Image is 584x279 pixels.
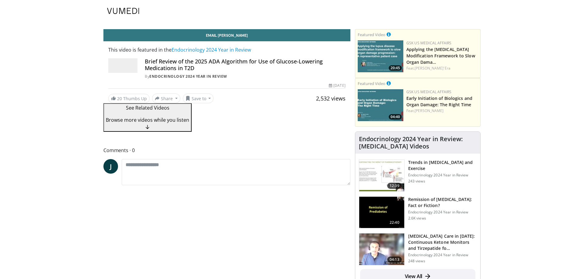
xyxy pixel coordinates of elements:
[358,89,403,121] a: 04:40
[108,94,150,103] a: 20 Thumbs Up
[358,81,385,86] small: Featured Video
[406,108,478,114] div: Feat.
[329,83,345,88] div: [DATE]
[408,173,477,178] p: Endocrinology 2024 Year in Review
[406,95,472,107] a: Early Initiation of Biologics and Organ Damage: The Right Time
[106,104,189,111] p: See Related Videos
[359,233,477,265] a: 04:13 [MEDICAL_DATA] Care in [DATE]: Continuous Ketone Monitors and Tirzepatide fo… Endocrinology...
[408,196,477,209] h3: Remission of [MEDICAL_DATA]: Fact or Fiction?
[406,40,452,46] a: GSK US Medical Affairs
[108,46,346,53] p: This video is featured in the
[316,95,346,102] span: 2,532 views
[359,233,404,265] img: 67627825-5fb9-4f82-9e82-9fb21630ee62.150x105_q85_crop-smart_upscale.jpg
[107,8,139,14] img: VuMedi Logo
[408,179,425,184] p: 243 views
[408,253,477,257] p: Endocrinology 2024 Year in Review
[172,46,251,53] a: Endocrinology 2024 Year in Review
[103,159,118,174] a: J
[359,160,404,191] img: 246990b5-c4c2-40f8-8a45-5ba11c19498c.150x105_q85_crop-smart_upscale.jpg
[408,233,477,251] h3: Diabetes Care in 2025: Continuous Ketone Monitors and Tirzepatide for Cardiovascular Health
[358,32,385,37] small: Featured Video
[406,46,475,65] a: Applying the [MEDICAL_DATA] Modification Framework to Slow Organ Dama…
[387,80,391,87] a: This is paid for by GSK US Medical Affairs
[183,94,214,103] button: Save to
[387,31,391,38] a: This is paid for by GSK US Medical Affairs
[103,146,350,154] span: Comments 0
[415,108,443,113] a: [PERSON_NAME]
[117,96,122,101] span: 20
[387,257,402,263] span: 04:13
[149,74,227,79] a: Endocrinology 2024 Year in Review
[406,89,452,94] a: GSK US Medical Affairs
[145,74,346,79] div: By
[358,89,403,121] img: b4d418dc-94e0-46e0-a7ce-92c3a6187fbe.png.150x105_q85_crop-smart_upscale.jpg
[359,197,404,228] img: 0da7d77d-a817-4bd9-a286-2915ecf1e40a.150x105_q85_crop-smart_upscale.jpg
[415,66,450,71] a: [PERSON_NAME]'Era
[103,29,350,41] a: Email [PERSON_NAME]
[408,259,425,264] p: 248 views
[406,46,478,65] h3: Applying the Lupus Disease Modification Framework to Slow Organ Damage Progression: A Representat...
[406,66,478,71] div: Feat.
[359,159,477,192] a: 12:39 Trends in [MEDICAL_DATA] and Exercise Endocrinology 2024 Year in Review 243 views
[358,40,403,72] a: 20:45
[152,94,180,103] button: Share
[358,40,403,72] img: 9b11da17-84cb-43c8-bb1f-86317c752f50.png.150x105_q85_crop-smart_upscale.jpg
[145,58,346,71] h4: Brief Review of the 2025 ADA Algorithm for Use of Glucose-Lowering Medications in T2D
[389,65,402,71] span: 20:45
[106,117,189,123] span: Browse more videos while you listen
[408,210,477,215] p: Endocrinology 2024 Year in Review
[408,216,426,221] p: 2.6K views
[103,103,192,132] button: See Related Videos Browse more videos while you listen
[359,135,477,150] h4: Endocrinology 2024 Year in Review: [MEDICAL_DATA] Videos
[389,114,402,120] span: 04:40
[108,58,137,73] img: Endocrinology 2024 Year in Review
[408,159,477,172] h3: Trends in [MEDICAL_DATA] and Exercise
[387,183,402,189] span: 12:39
[359,196,477,229] a: 22:40 Remission of [MEDICAL_DATA]: Fact or Fiction? Endocrinology 2024 Year in Review 2.6K views
[387,219,402,226] span: 22:40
